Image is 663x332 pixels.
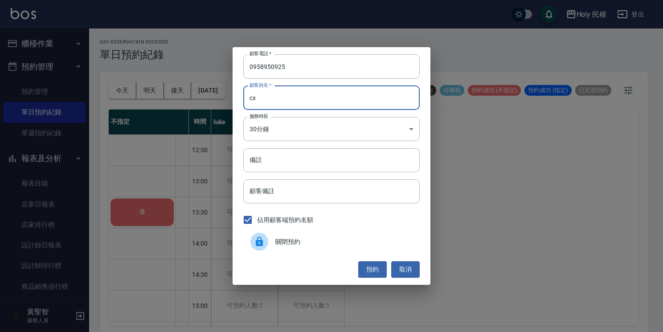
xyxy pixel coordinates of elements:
[275,237,413,247] span: 關閉預約
[250,50,271,57] label: 顧客電話
[243,229,420,254] div: 關閉預約
[257,215,313,225] span: 佔用顧客端預約名額
[250,82,271,89] label: 顧客姓名
[391,261,420,278] button: 取消
[358,261,387,278] button: 預約
[243,117,420,141] div: 30分鐘
[250,113,268,120] label: 服務時長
